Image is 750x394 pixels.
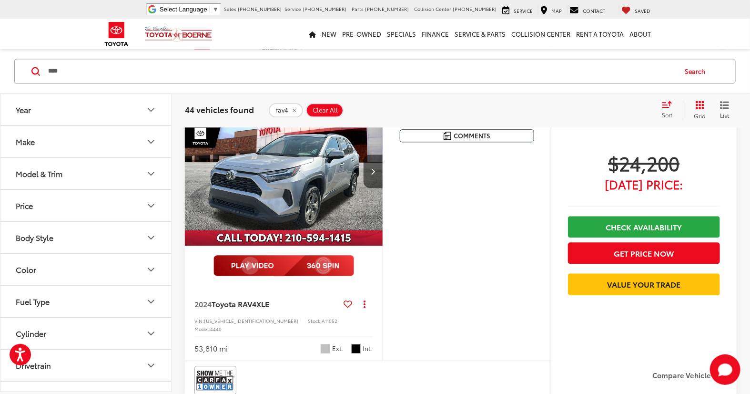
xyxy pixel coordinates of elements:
div: Cylinder [16,329,46,338]
span: [PHONE_NUMBER] [453,5,497,12]
span: Collision Center [414,5,451,12]
a: Service [500,5,535,15]
div: 53,810 mi [194,343,228,354]
span: rav4 [275,106,288,114]
a: My Saved Vehicles [619,5,653,15]
a: Map [538,5,564,15]
span: [PHONE_NUMBER] [238,5,282,12]
span: Toyota RAV4 [212,298,256,309]
span: 2024 [194,298,212,309]
button: Fuel TypeFuel Type [0,286,172,317]
div: Color [16,265,36,274]
a: Pre-Owned [339,19,384,49]
svg: Start Chat [710,354,740,385]
span: XLE [256,298,269,309]
div: Make [145,136,157,147]
span: Clear All [313,106,338,114]
span: Select Language [160,6,207,13]
span: Sort [662,111,672,119]
button: Actions [356,295,373,312]
input: Search by Make, Model, or Keyword [47,60,676,83]
span: Service [284,5,301,12]
img: Comments [444,132,451,140]
span: Parts [352,5,364,12]
span: VIN: [194,317,204,324]
button: Clear All [306,103,344,117]
button: DrivetrainDrivetrain [0,350,172,381]
label: Compare Vehicle [652,371,727,380]
span: [PHONE_NUMBER] [365,5,409,12]
span: Comments [454,131,490,140]
span: Black [351,344,361,353]
a: Collision Center [508,19,573,49]
button: Body StyleBody Style [0,222,172,253]
span: Service [514,7,533,14]
button: YearYear [0,94,172,125]
span: [US_VEHICLE_IDENTIFICATION_NUMBER] [204,317,298,324]
button: Grid View [683,100,713,119]
span: List [720,111,730,119]
div: Fuel Type [16,297,50,306]
a: Rent a Toyota [573,19,627,49]
div: Make [16,137,35,146]
span: 4440 [210,325,222,332]
img: 2024 Toyota RAV4 XLE [184,97,384,247]
div: Body Style [145,232,157,243]
span: Saved [635,7,650,14]
a: 2024Toyota RAV4XLE [194,299,340,309]
div: Fuel Type [145,296,157,307]
button: Select sort value [657,100,683,119]
span: A11052 [322,317,337,324]
span: Grid [694,112,706,120]
a: Home [306,19,319,49]
div: 2024 Toyota RAV4 XLE 0 [184,97,384,246]
a: Finance [419,19,452,49]
button: Search [676,59,719,83]
button: CylinderCylinder [0,318,172,349]
button: Next image [364,155,383,188]
div: Body Style [16,233,53,242]
img: full motion video [213,255,354,276]
a: Specials [384,19,419,49]
span: Silver [321,344,330,353]
img: View CARFAX report [196,368,234,393]
div: Year [16,105,31,114]
span: 44 vehicles found [185,104,254,115]
span: Sales [224,5,236,12]
div: Drivetrain [16,361,51,370]
button: Get Price Now [568,242,720,264]
button: Model & TrimModel & Trim [0,158,172,189]
div: Price [145,200,157,211]
span: Contact [583,7,605,14]
button: PricePrice [0,190,172,221]
span: Ext. [333,344,344,353]
img: Toyota [99,19,134,50]
div: Drivetrain [145,360,157,371]
a: 2024 Toyota RAV4 XLE2024 Toyota RAV4 XLE2024 Toyota RAV4 XLE2024 Toyota RAV4 XLE [184,97,384,246]
a: Select Language​ [160,6,219,13]
div: Price [16,201,33,210]
span: [PHONE_NUMBER] [303,5,346,12]
span: dropdown dots [364,300,365,308]
button: MakeMake [0,126,172,157]
button: remove rav4 [269,103,303,117]
button: ColorColor [0,254,172,285]
button: List View [713,100,737,119]
div: Color [145,264,157,275]
span: Model: [194,325,210,332]
a: Value Your Trade [568,273,720,295]
span: Map [551,7,562,14]
button: Toggle Chat Window [710,354,740,385]
a: Service & Parts: Opens in a new tab [452,19,508,49]
span: Stock: [308,317,322,324]
span: $24,200 [568,151,720,175]
div: Model & Trim [145,168,157,179]
div: Model & Trim [16,169,62,178]
img: Vic Vaughan Toyota of Boerne [144,26,213,42]
a: Contact [567,5,608,15]
a: New [319,19,339,49]
a: About [627,19,654,49]
span: Int. [363,344,373,353]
